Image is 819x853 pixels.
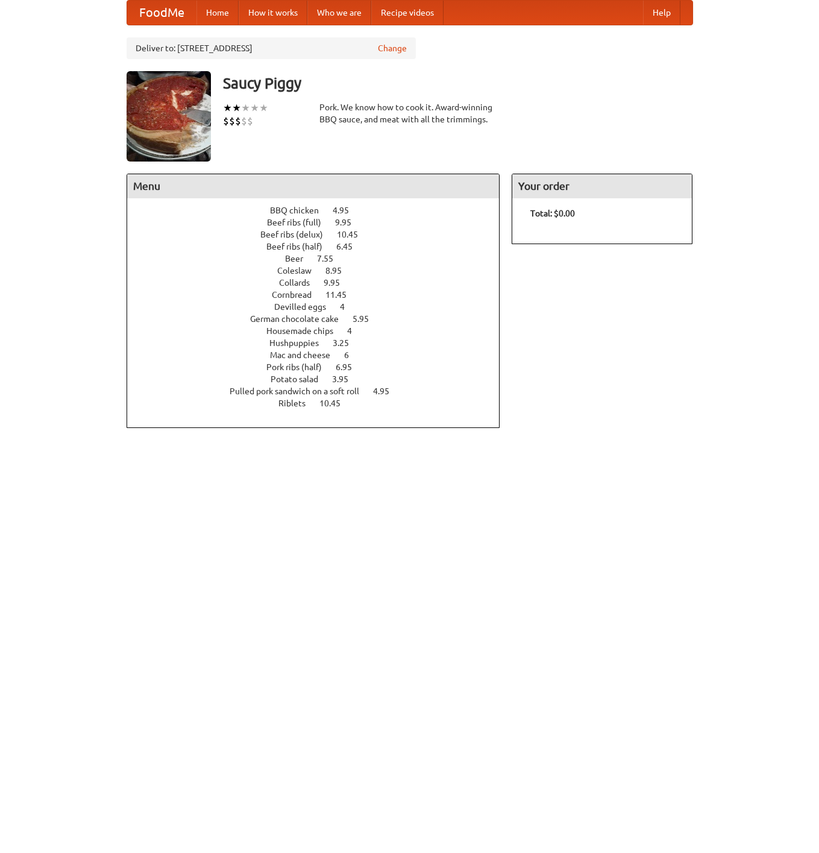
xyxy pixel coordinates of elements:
[335,218,363,227] span: 9.95
[269,338,331,348] span: Hushpuppies
[127,1,196,25] a: FoodMe
[260,230,335,239] span: Beef ribs (delux)
[378,42,407,54] a: Change
[250,314,351,324] span: German chocolate cake
[270,206,371,215] a: BBQ chicken 4.95
[325,266,354,275] span: 8.95
[530,209,575,218] b: Total: $0.00
[239,1,307,25] a: How it works
[266,242,375,251] a: Beef ribs (half) 6.45
[250,101,259,115] li: ★
[333,338,361,348] span: 3.25
[344,350,361,360] span: 6
[127,174,500,198] h4: Menu
[353,314,381,324] span: 5.95
[274,302,338,312] span: Devilled eggs
[272,290,324,300] span: Cornbread
[373,386,401,396] span: 4.95
[336,242,365,251] span: 6.45
[267,218,333,227] span: Beef ribs (full)
[332,374,360,384] span: 3.95
[277,266,324,275] span: Coleslaw
[270,350,342,360] span: Mac and cheese
[274,302,367,312] a: Devilled eggs 4
[270,350,371,360] a: Mac and cheese 6
[269,338,371,348] a: Hushpuppies 3.25
[319,101,500,125] div: Pork. We know how to cook it. Award-winning BBQ sauce, and meat with all the trimmings.
[277,266,364,275] a: Coleslaw 8.95
[266,326,345,336] span: Housemade chips
[241,115,247,128] li: $
[279,278,322,288] span: Collards
[279,278,362,288] a: Collards 9.95
[272,290,369,300] a: Cornbread 11.45
[259,101,268,115] li: ★
[340,302,357,312] span: 4
[324,278,352,288] span: 9.95
[512,174,692,198] h4: Your order
[266,242,334,251] span: Beef ribs (half)
[278,398,318,408] span: Riblets
[223,71,693,95] h3: Saucy Piggy
[317,254,345,263] span: 7.55
[127,71,211,162] img: angular.jpg
[278,398,363,408] a: Riblets 10.45
[260,230,380,239] a: Beef ribs (delux) 10.45
[266,362,334,372] span: Pork ribs (half)
[270,206,331,215] span: BBQ chicken
[230,386,412,396] a: Pulled pork sandwich on a soft roll 4.95
[127,37,416,59] div: Deliver to: [STREET_ADDRESS]
[325,290,359,300] span: 11.45
[285,254,315,263] span: Beer
[271,374,371,384] a: Potato salad 3.95
[337,230,370,239] span: 10.45
[223,101,232,115] li: ★
[232,101,241,115] li: ★
[235,115,241,128] li: $
[266,326,374,336] a: Housemade chips 4
[267,218,374,227] a: Beef ribs (full) 9.95
[347,326,364,336] span: 4
[319,398,353,408] span: 10.45
[229,115,235,128] li: $
[247,115,253,128] li: $
[241,101,250,115] li: ★
[223,115,229,128] li: $
[307,1,371,25] a: Who we are
[285,254,356,263] a: Beer 7.55
[371,1,444,25] a: Recipe videos
[336,362,364,372] span: 6.95
[230,386,371,396] span: Pulled pork sandwich on a soft roll
[266,362,374,372] a: Pork ribs (half) 6.95
[250,314,391,324] a: German chocolate cake 5.95
[271,374,330,384] span: Potato salad
[643,1,680,25] a: Help
[196,1,239,25] a: Home
[333,206,361,215] span: 4.95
